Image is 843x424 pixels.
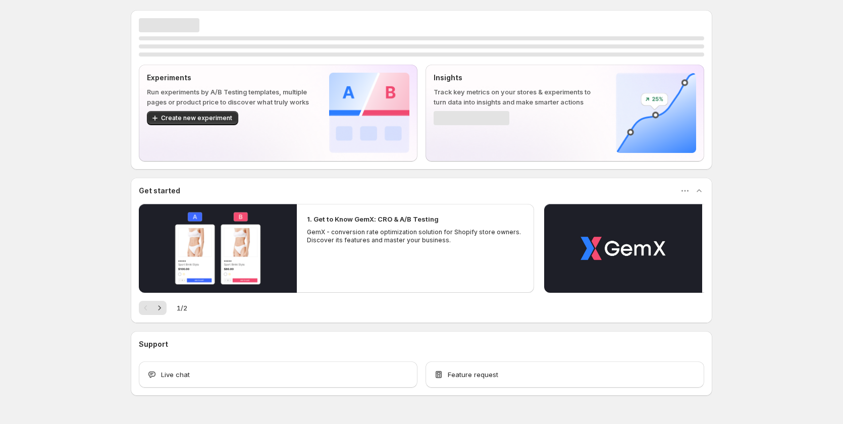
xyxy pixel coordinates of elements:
[448,369,498,380] span: Feature request
[147,73,313,83] p: Experiments
[544,204,702,293] button: Play video
[307,228,524,244] p: GemX - conversion rate optimization solution for Shopify store owners. Discover its features and ...
[329,73,409,153] img: Experiments
[307,214,439,224] h2: 1. Get to Know GemX: CRO & A/B Testing
[147,87,313,107] p: Run experiments by A/B Testing templates, multiple pages or product price to discover what truly ...
[161,114,232,122] span: Create new experiment
[434,87,600,107] p: Track key metrics on your stores & experiments to turn data into insights and make smarter actions
[616,73,696,153] img: Insights
[152,301,167,315] button: Next
[139,204,297,293] button: Play video
[139,301,167,315] nav: Pagination
[147,111,238,125] button: Create new experiment
[161,369,190,380] span: Live chat
[139,186,180,196] h3: Get started
[434,73,600,83] p: Insights
[139,339,168,349] h3: Support
[177,303,187,313] span: 1 / 2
